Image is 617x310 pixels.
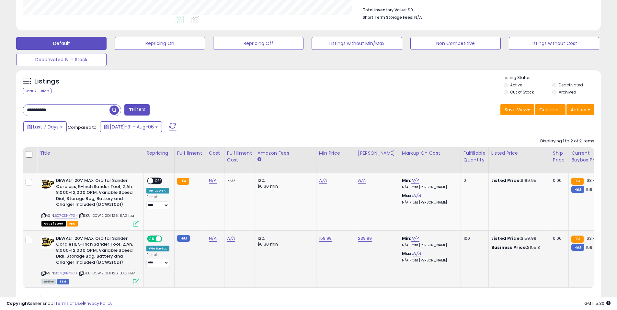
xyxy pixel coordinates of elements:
small: FBM [571,186,584,193]
span: FBM [57,279,69,284]
div: 12% [257,236,311,241]
a: N/A [413,193,421,199]
a: N/A [227,235,235,242]
b: DEWALT 20V MAX Orbital Sander Cordless, 5-Inch Sander Tool, 2.Ah, 8,000-12,000 OPM, Variable Spee... [56,178,135,209]
div: [PERSON_NAME] [358,150,396,157]
span: All listings currently available for purchase on Amazon [41,279,56,284]
div: Current Buybox Price [571,150,605,163]
div: Preset: [146,195,169,209]
div: 0.00 [553,236,564,241]
span: 163.48 [585,177,599,183]
span: N/A [414,14,422,20]
div: Amazon Fees [257,150,314,157]
div: Fulfillment [177,150,203,157]
div: ASIN: [41,236,139,283]
span: Last 7 Days [33,124,59,130]
a: N/A [209,235,217,242]
img: 41BmdwrrxUL._SL40_.jpg [41,178,54,191]
p: Listing States: [504,75,601,81]
div: 0 [463,178,484,183]
div: $0.30 min [257,183,311,189]
span: Compared to: [68,124,97,130]
li: $0 [363,6,589,13]
div: seller snap | | [6,301,112,307]
button: Listings without Min/Max [312,37,402,50]
div: Ship Price [553,150,566,163]
b: DEWALT 20V MAX Orbital Sander Cordless, 5-Inch Sander Tool, 2.Ah, 8,000-12,000 OPM, Variable Spee... [56,236,135,267]
div: 100 [463,236,484,241]
div: Fulfillment Cost [227,150,252,163]
a: N/A [358,177,366,184]
a: N/A [411,235,419,242]
b: Listed Price: [491,235,521,241]
button: Actions [566,104,594,115]
span: 159.99 [586,186,599,193]
a: N/A [411,177,419,184]
small: FBA [177,178,189,185]
div: Cost [209,150,222,157]
div: $159.99 [491,236,545,241]
button: Last 7 Days [23,121,67,132]
b: Max: [402,250,413,257]
button: Default [16,37,107,50]
a: N/A [209,177,217,184]
div: Amazon AI [146,188,169,194]
button: Columns [535,104,566,115]
div: ASIN: [41,178,139,226]
div: Displaying 1 to 2 of 2 items [540,138,594,144]
label: Out of Stock [510,89,534,95]
div: Markup on Cost [402,150,458,157]
span: | SKU: DCW210D1 126.18AG fba [78,213,134,218]
div: $155.3 [491,245,545,250]
div: Win BuyBox [146,246,169,251]
button: [DATE]-31 - Aug-06 [100,121,162,132]
div: Clear All Filters [23,88,51,94]
small: FBA [571,236,583,243]
b: Min: [402,177,412,183]
div: Listed Price [491,150,547,157]
span: [DATE]-31 - Aug-06 [110,124,154,130]
strong: Copyright [6,300,30,306]
b: Short Term Storage Fees: [363,15,413,20]
button: Non Competitive [410,37,501,50]
button: Repricing On [115,37,205,50]
b: Min: [402,235,412,241]
div: Preset: [146,253,169,267]
span: 163.48 [585,235,599,241]
a: 239.99 [358,235,372,242]
a: 159.99 [319,235,332,242]
small: Amazon Fees. [257,157,261,162]
a: N/A [413,250,421,257]
small: FBM [177,235,190,242]
button: Filters [124,104,150,116]
p: N/A Profit [PERSON_NAME] [402,185,456,190]
span: 159.99 [586,244,599,250]
div: Min Price [319,150,352,157]
button: Listings without Cost [509,37,599,50]
b: Max: [402,193,413,199]
a: Privacy Policy [84,300,112,306]
label: Active [510,82,522,88]
div: Repricing [146,150,172,157]
div: 0.00 [553,178,564,183]
span: Columns [539,106,560,113]
span: | SKU: DCW210D1 126.18AG FBM [78,271,136,276]
div: Fulfillable Quantity [463,150,486,163]
b: Listed Price: [491,177,521,183]
a: B07QKNYTGK [55,213,77,218]
a: Terms of Use [55,300,83,306]
span: OFF [153,178,164,184]
p: N/A Profit [PERSON_NAME] [402,243,456,248]
b: Business Price: [491,244,527,250]
div: $199.95 [491,178,545,183]
span: FBA [67,221,78,227]
div: 12% [257,178,311,183]
span: 2025-08-14 15:30 GMT [584,300,611,306]
small: FBM [571,244,584,251]
label: Archived [559,89,576,95]
a: B07QKNYTGK [55,271,77,276]
div: 7.67 [227,178,250,183]
img: 41BmdwrrxUL._SL40_.jpg [41,236,54,249]
button: Repricing Off [213,37,303,50]
b: Total Inventory Value: [363,7,407,13]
